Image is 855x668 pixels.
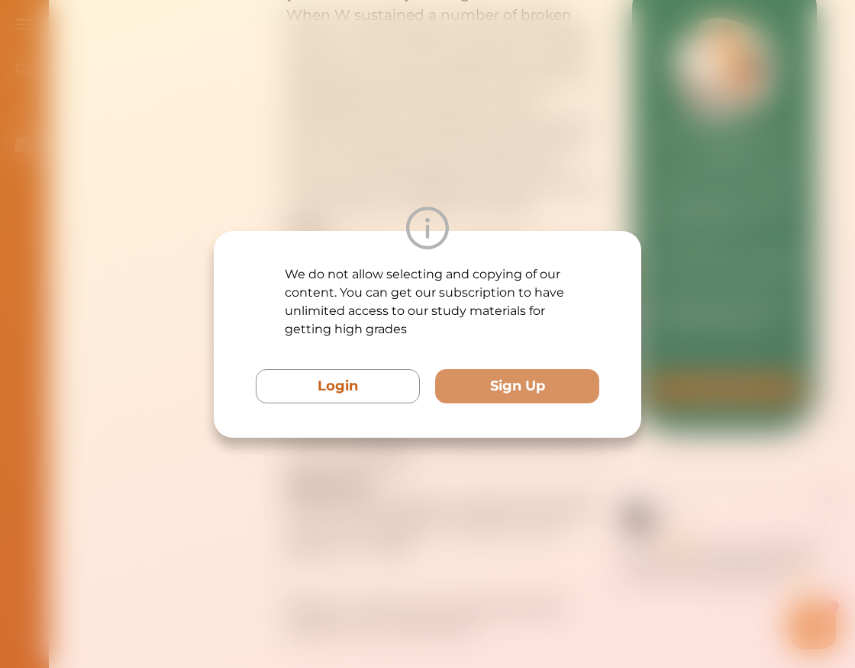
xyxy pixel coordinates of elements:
button: Sign Up [435,369,599,403]
img: Nini [134,15,163,44]
i: 1 [338,113,350,125]
div: Nini [172,25,189,40]
p: We do not allow selecting and copying of our content. You can get our subscription to have unlimi... [285,265,571,339]
span: 👋 [182,52,196,67]
p: Hey there If you have any questions, I'm here to help! Just text back 'Hi' and choose from the fo... [134,52,336,97]
button: Login [256,369,420,403]
span: 🌟 [305,82,318,97]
